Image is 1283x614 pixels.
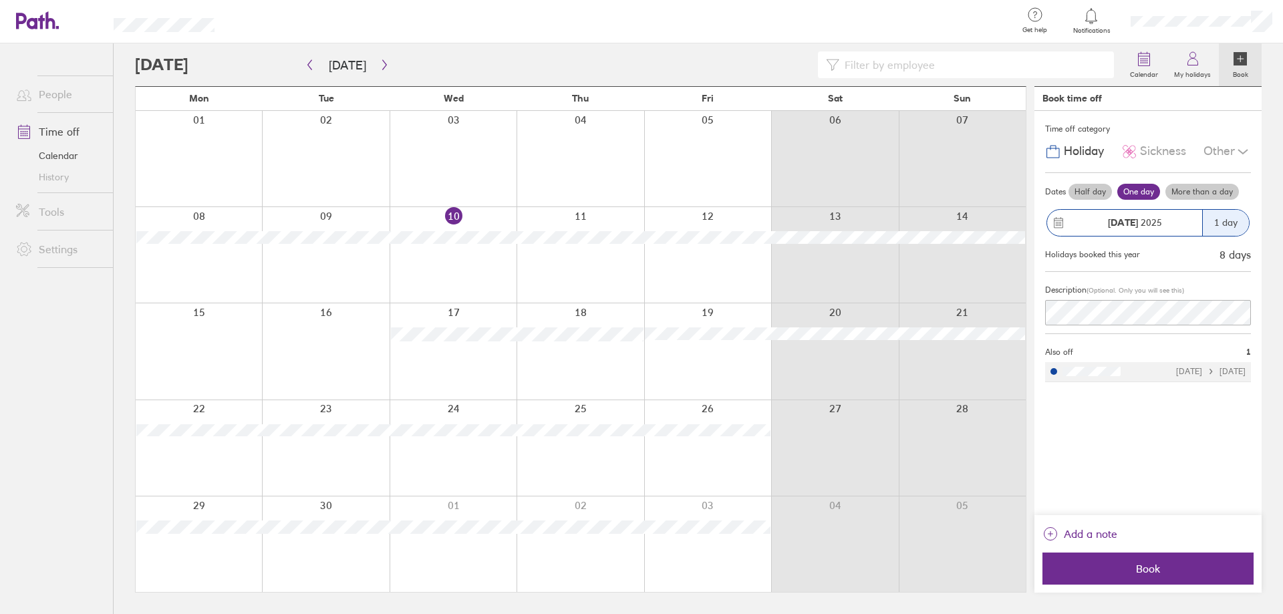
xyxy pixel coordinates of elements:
[1176,367,1246,376] div: [DATE] [DATE]
[1045,202,1251,243] button: [DATE] 20251 day
[702,93,714,104] span: Fri
[1042,93,1102,104] div: Book time off
[5,81,113,108] a: People
[189,93,209,104] span: Mon
[1070,27,1113,35] span: Notifications
[5,236,113,263] a: Settings
[319,93,334,104] span: Tue
[1070,7,1113,35] a: Notifications
[1108,217,1162,228] span: 2025
[1052,563,1244,575] span: Book
[1122,43,1166,86] a: Calendar
[1045,119,1251,139] div: Time off category
[572,93,589,104] span: Thu
[954,93,971,104] span: Sun
[1108,216,1138,228] strong: [DATE]
[1122,67,1166,79] label: Calendar
[1045,250,1140,259] div: Holidays booked this year
[5,118,113,145] a: Time off
[1045,187,1066,196] span: Dates
[1202,210,1249,236] div: 1 day
[1045,347,1073,357] span: Also off
[1064,523,1117,545] span: Add a note
[5,198,113,225] a: Tools
[1042,553,1254,585] button: Book
[1220,249,1251,261] div: 8 days
[828,93,843,104] span: Sat
[839,52,1106,78] input: Filter by employee
[1246,347,1251,357] span: 1
[1225,67,1256,79] label: Book
[444,93,464,104] span: Wed
[1140,144,1186,158] span: Sickness
[1203,139,1251,164] div: Other
[1219,43,1262,86] a: Book
[1068,184,1112,200] label: Half day
[5,145,113,166] a: Calendar
[1166,43,1219,86] a: My holidays
[1117,184,1160,200] label: One day
[1013,26,1056,34] span: Get help
[1064,144,1104,158] span: Holiday
[1166,67,1219,79] label: My holidays
[318,54,377,76] button: [DATE]
[1042,523,1117,545] button: Add a note
[1045,285,1087,295] span: Description
[1087,286,1184,295] span: (Optional. Only you will see this)
[5,166,113,188] a: History
[1165,184,1239,200] label: More than a day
